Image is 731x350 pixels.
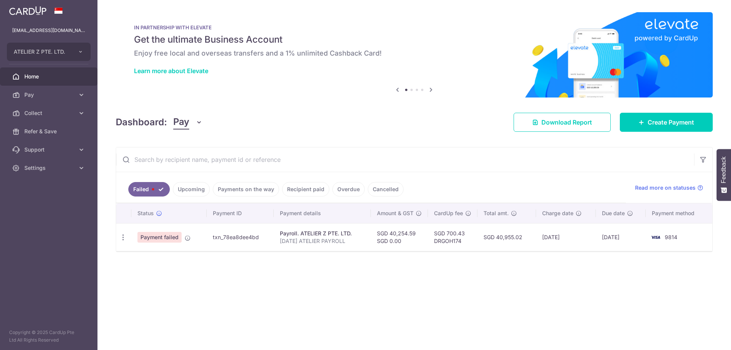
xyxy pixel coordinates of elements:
span: Refer & Save [24,128,75,135]
th: Payment ID [207,203,274,223]
a: Upcoming [173,182,210,197]
span: Collect [24,109,75,117]
td: SGD 700.43 DRGOH174 [428,223,477,251]
span: Create Payment [648,118,694,127]
span: Settings [24,164,75,172]
a: Recipient paid [282,182,329,197]
img: CardUp [9,6,46,15]
p: [DATE] ATELIER PAYROLL [280,237,364,245]
td: [DATE] [596,223,646,251]
h5: Get the ultimate Business Account [134,34,694,46]
span: Status [137,209,154,217]
span: 9814 [665,234,677,240]
a: Create Payment [620,113,713,132]
img: Renovation banner [116,12,713,97]
img: Bank Card [648,233,663,242]
button: Feedback - Show survey [717,149,731,201]
span: Amount & GST [377,209,413,217]
p: IN PARTNERSHIP WITH ELEVATE [134,24,694,30]
span: Feedback [720,157,727,183]
span: Read more on statuses [635,184,696,192]
button: Pay [173,115,203,129]
span: CardUp fee [434,209,463,217]
a: Payments on the way [213,182,279,197]
div: Payroll. ATELIER Z PTE. LTD. [280,230,364,237]
td: SGD 40,955.02 [477,223,536,251]
td: SGD 40,254.59 SGD 0.00 [371,223,428,251]
a: Read more on statuses [635,184,703,192]
span: Payment failed [137,232,182,243]
button: ATELIER Z PTE. LTD. [7,43,91,61]
a: Learn more about Elevate [134,67,208,75]
span: Home [24,73,75,80]
a: Download Report [514,113,611,132]
span: Total amt. [484,209,509,217]
a: Cancelled [368,182,404,197]
td: [DATE] [536,223,596,251]
span: Pay [173,115,189,129]
th: Payment details [274,203,370,223]
span: Download Report [541,118,592,127]
span: Support [24,146,75,153]
h4: Dashboard: [116,115,167,129]
span: Charge date [542,209,573,217]
th: Payment method [646,203,712,223]
span: Due date [602,209,625,217]
input: Search by recipient name, payment id or reference [116,147,694,172]
span: ATELIER Z PTE. LTD. [14,48,70,56]
td: txn_78ea8dee4bd [207,223,274,251]
iframe: Opens a widget where you can find more information [682,327,723,346]
a: Overdue [332,182,365,197]
span: Pay [24,91,75,99]
p: [EMAIL_ADDRESS][DOMAIN_NAME] [12,27,85,34]
a: Failed [128,182,170,197]
h6: Enjoy free local and overseas transfers and a 1% unlimited Cashback Card! [134,49,694,58]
